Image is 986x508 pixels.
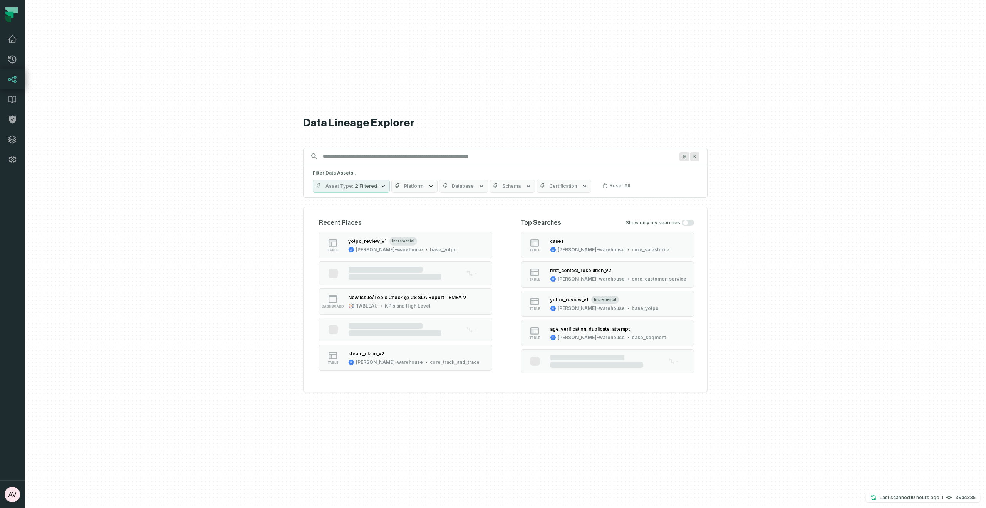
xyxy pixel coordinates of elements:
button: Last scanned[DATE] 1:59:29 PM39ac335 [866,493,980,502]
h1: Data Lineage Explorer [303,116,708,130]
span: Press ⌘ + K to focus the search bar [690,152,699,161]
img: avatar of Abhiraj Vinnakota [5,487,20,502]
p: Last scanned [880,494,939,501]
relative-time: Sep 10, 2025, 1:59 PM EDT [910,495,939,500]
h4: 39ac335 [955,495,976,500]
span: Press ⌘ + K to focus the search bar [679,152,689,161]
